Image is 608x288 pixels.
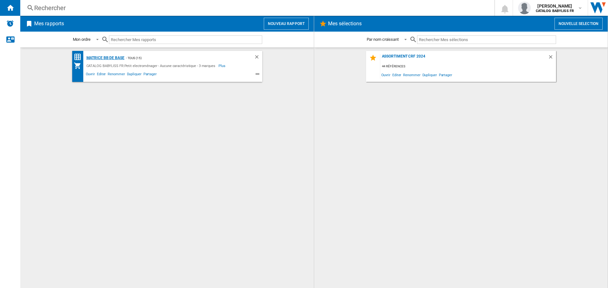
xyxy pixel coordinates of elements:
input: Rechercher Mes sélections [417,35,556,44]
span: Partager [142,71,158,79]
span: Plus [218,62,226,70]
span: Renommer [107,71,126,79]
div: Matrice BB de base [85,54,124,62]
div: Supprimer [548,54,556,63]
div: Supprimer [254,54,262,62]
span: Dupliquer [421,70,438,79]
h2: Mes rapports [33,18,65,30]
span: Dupliquer [126,71,142,79]
span: Renommer [402,70,421,79]
span: Partager [438,70,453,79]
span: Editer [96,71,107,79]
div: - TOUS (15) [124,54,241,62]
button: Nouvelle selection [554,18,603,30]
span: Ouvrir [85,71,96,79]
div: Mon assortiment [74,62,85,70]
div: Rechercher [34,3,478,12]
div: 44 références [380,63,556,70]
h2: Mes sélections [327,18,363,30]
img: alerts-logo.svg [6,20,14,27]
div: Par nom croissant [367,37,399,42]
div: Mon ordre [73,37,91,42]
div: Matrice des prix [74,53,85,61]
b: CATALOG BABYLISS FR [536,9,574,13]
button: Nouveau rapport [264,18,309,30]
input: Rechercher Mes rapports [109,35,262,44]
img: profile.jpg [518,2,531,14]
span: Editer [391,70,402,79]
div: CATALOG BABYLISS FR:Petit electroménager - Aucune caractéristique - 3 marques [85,62,218,70]
span: [PERSON_NAME] [536,3,574,9]
span: Ouvrir [380,70,391,79]
div: Assortiment CRF 2024 [380,54,548,63]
